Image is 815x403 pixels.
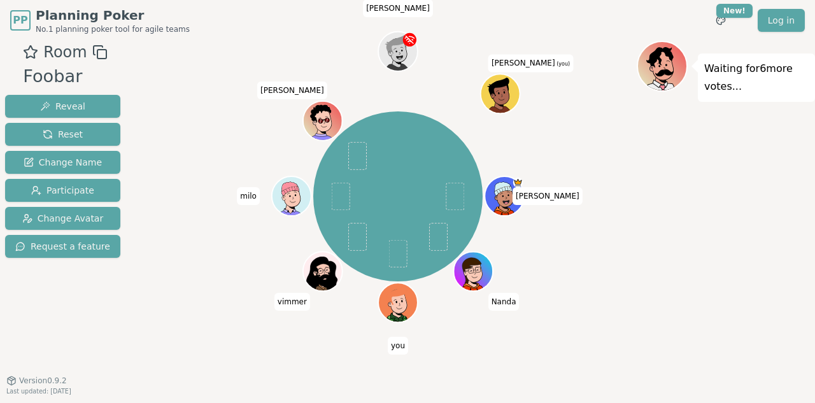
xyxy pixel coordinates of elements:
[716,4,753,18] div: New!
[257,81,327,99] span: Click to change your name
[19,376,67,386] span: Version 0.9.2
[23,64,107,90] div: Foobar
[6,388,71,395] span: Last updated: [DATE]
[488,55,573,73] span: Click to change your name
[24,156,102,169] span: Change Name
[709,9,732,32] button: New!
[6,376,67,386] button: Version0.9.2
[5,207,120,230] button: Change Avatar
[5,151,120,174] button: Change Name
[5,123,120,146] button: Reset
[36,24,190,34] span: No.1 planning poker tool for agile teams
[555,62,570,67] span: (you)
[15,240,110,253] span: Request a feature
[513,178,523,187] span: bartholomew is the host
[5,179,120,202] button: Participate
[23,41,38,64] button: Add as favourite
[5,95,120,118] button: Reveal
[22,212,104,225] span: Change Avatar
[513,187,583,205] span: Click to change your name
[43,41,87,64] span: Room
[31,184,94,197] span: Participate
[482,76,519,113] button: Click to change your avatar
[758,9,805,32] a: Log in
[704,60,809,95] p: Waiting for 6 more votes...
[488,293,520,311] span: Click to change your name
[40,100,85,113] span: Reveal
[274,293,310,311] span: Click to change your name
[388,337,408,355] span: Click to change your name
[10,6,190,34] a: PPPlanning PokerNo.1 planning poker tool for agile teams
[43,128,83,141] span: Reset
[5,235,120,258] button: Request a feature
[13,13,27,28] span: PP
[237,187,260,205] span: Click to change your name
[36,6,190,24] span: Planning Poker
